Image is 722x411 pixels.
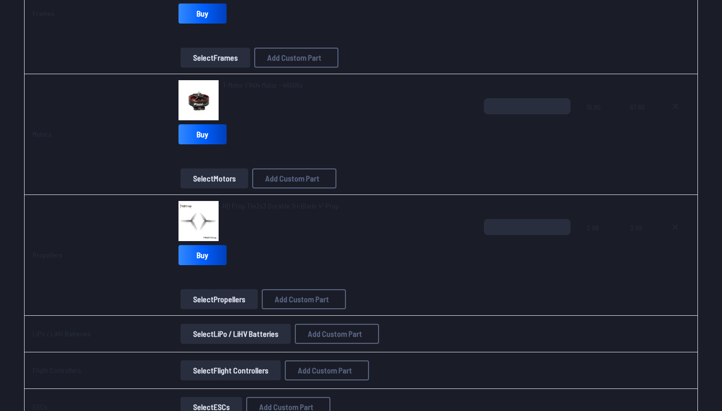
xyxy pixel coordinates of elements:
a: SelectMotors [178,168,250,188]
span: 2.99 [630,219,647,267]
span: 16.90 [587,98,614,146]
a: LiPo / LiHV Batteries [33,329,91,338]
button: Add Custom Part [254,48,338,68]
a: HQ Prop T4x2x3 Durable Tri-Blade 4" Prop [223,201,339,211]
a: Buy [178,4,227,24]
button: SelectLiPo / LiHV Batteries [180,324,291,344]
a: Flight Controllers [33,366,81,374]
a: ESCs [33,402,48,411]
img: image [178,201,219,241]
span: HQ Prop T4x2x3 Durable Tri-Blade 4" Prop [223,201,339,210]
img: image [178,80,219,120]
span: Add Custom Part [259,403,313,411]
a: Buy [178,124,227,144]
button: Add Custom Part [295,324,379,344]
button: SelectMotors [180,168,248,188]
a: Motors [33,130,52,138]
a: SelectLiPo / LiHV Batteries [178,324,293,344]
a: Buy [178,245,227,265]
a: T-Motor F1404 Motor - 4600Kv [223,80,303,90]
span: Add Custom Part [265,174,319,182]
span: Add Custom Part [308,330,362,338]
span: T-Motor F1404 Motor - 4600Kv [223,81,303,89]
span: Add Custom Part [275,295,329,303]
span: 2.99 [587,219,614,267]
button: Add Custom Part [285,360,369,380]
a: SelectFlight Controllers [178,360,283,380]
button: SelectFlight Controllers [180,360,281,380]
button: Add Custom Part [262,289,346,309]
span: 67.60 [630,98,647,146]
span: Add Custom Part [298,366,352,374]
button: SelectFrames [180,48,250,68]
button: SelectPropellers [180,289,258,309]
span: Add Custom Part [267,54,321,62]
a: SelectPropellers [178,289,260,309]
a: SelectFrames [178,48,252,68]
a: Frames [33,9,55,18]
a: Propellers [33,251,62,259]
button: Add Custom Part [252,168,336,188]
